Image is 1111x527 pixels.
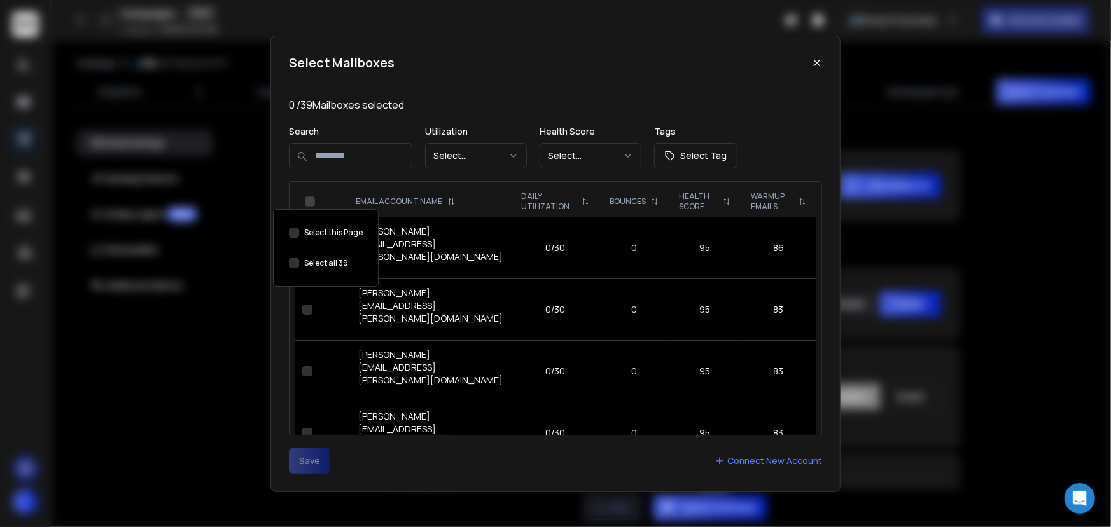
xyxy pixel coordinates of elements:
label: Select this Page [304,228,363,238]
label: Select all 39 [304,258,348,268]
button: Select... [540,143,641,168]
p: 0 / 39 Mailboxes selected [289,97,822,113]
div: Open Intercom Messenger [1065,483,1095,514]
p: Utilization [425,125,527,138]
button: Select... [425,143,527,168]
button: Select Tag [654,143,737,168]
h1: Select Mailboxes [289,54,395,72]
p: Health Score [540,125,641,138]
p: Tags [654,125,737,138]
p: Search [289,125,412,138]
